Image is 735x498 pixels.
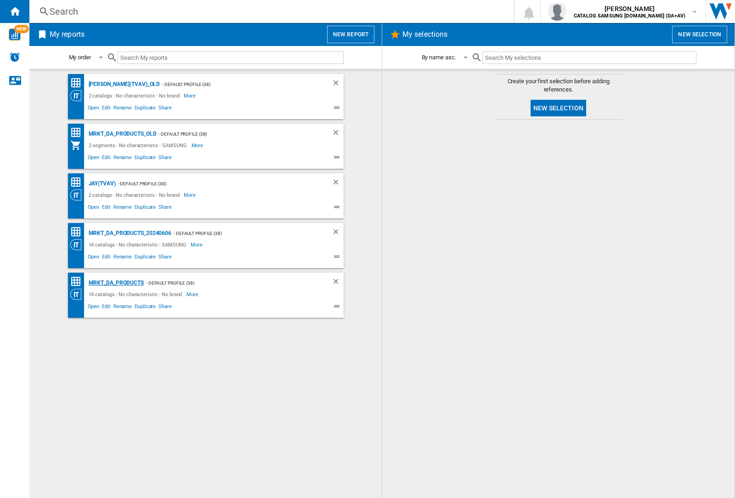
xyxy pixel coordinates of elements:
[86,289,187,300] div: 14 catalogs - No characteristic - No brand
[332,128,344,140] div: Delete
[69,54,91,61] div: My order
[160,79,313,90] div: - Default profile (38)
[548,2,566,21] img: profile.jpg
[70,276,86,287] div: Price Matrix
[86,153,101,164] span: Open
[157,203,173,214] span: Share
[192,140,205,151] span: More
[70,140,86,151] div: My Assortment
[133,103,157,114] span: Duplicate
[9,29,21,40] img: wise-card.svg
[101,302,112,313] span: Edit
[86,252,101,263] span: Open
[101,252,112,263] span: Edit
[112,252,133,263] span: Rename
[48,26,86,43] h2: My reports
[144,277,313,289] div: - Default profile (38)
[101,103,112,114] span: Edit
[86,239,191,250] div: 14 catalogs - No characteristic - SAMSUNG
[332,277,344,289] div: Delete
[86,302,101,313] span: Open
[9,52,20,63] img: alerts-logo.svg
[327,26,374,43] button: New report
[157,252,173,263] span: Share
[112,302,133,313] span: Rename
[133,302,157,313] span: Duplicate
[70,289,86,300] div: Category View
[494,77,623,94] span: Create your first selection before adding references.
[86,128,157,140] div: MRKT_DA_PRODUCTS_OLD
[112,153,133,164] span: Rename
[86,90,184,101] div: 2 catalogs - No characteristic - No brand
[157,128,313,140] div: - Default profile (38)
[672,26,727,43] button: New selection
[86,79,160,90] div: [PERSON_NAME](TVAV)_old
[401,26,449,43] h2: My selections
[112,203,133,214] span: Rename
[70,77,86,89] div: Price Matrix
[70,239,86,250] div: Category View
[70,127,86,138] div: Price Matrix
[70,226,86,238] div: Price Matrix
[86,277,144,289] div: MRKT_DA_PRODUCTS
[50,5,490,18] div: Search
[157,153,173,164] span: Share
[86,103,101,114] span: Open
[184,189,197,200] span: More
[191,239,204,250] span: More
[86,189,184,200] div: 2 catalogs - No characteristic - No brand
[86,178,116,189] div: JAY(TVAV)
[574,13,685,19] b: CATALOG SAMSUNG [DOMAIN_NAME] (DA+AV)
[70,90,86,101] div: Category View
[14,25,29,33] span: NEW
[332,178,344,189] div: Delete
[86,140,192,151] div: 2 segments - No characteristic - SAMSUNG
[184,90,197,101] span: More
[332,228,344,239] div: Delete
[86,228,172,239] div: MRKT_DA_PRODUCTS_20240606
[422,54,456,61] div: By name asc.
[332,79,344,90] div: Delete
[157,103,173,114] span: Share
[116,178,313,189] div: - Default profile (38)
[157,302,173,313] span: Share
[187,289,200,300] span: More
[133,153,157,164] span: Duplicate
[171,228,313,239] div: - Default profile (38)
[133,203,157,214] span: Duplicate
[574,4,685,13] span: [PERSON_NAME]
[133,252,157,263] span: Duplicate
[86,203,101,214] span: Open
[482,52,696,64] input: Search My selections
[101,203,112,214] span: Edit
[70,189,86,200] div: Category View
[112,103,133,114] span: Rename
[118,52,344,64] input: Search My reports
[101,153,112,164] span: Edit
[531,100,586,116] button: New selection
[70,177,86,188] div: Price Matrix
